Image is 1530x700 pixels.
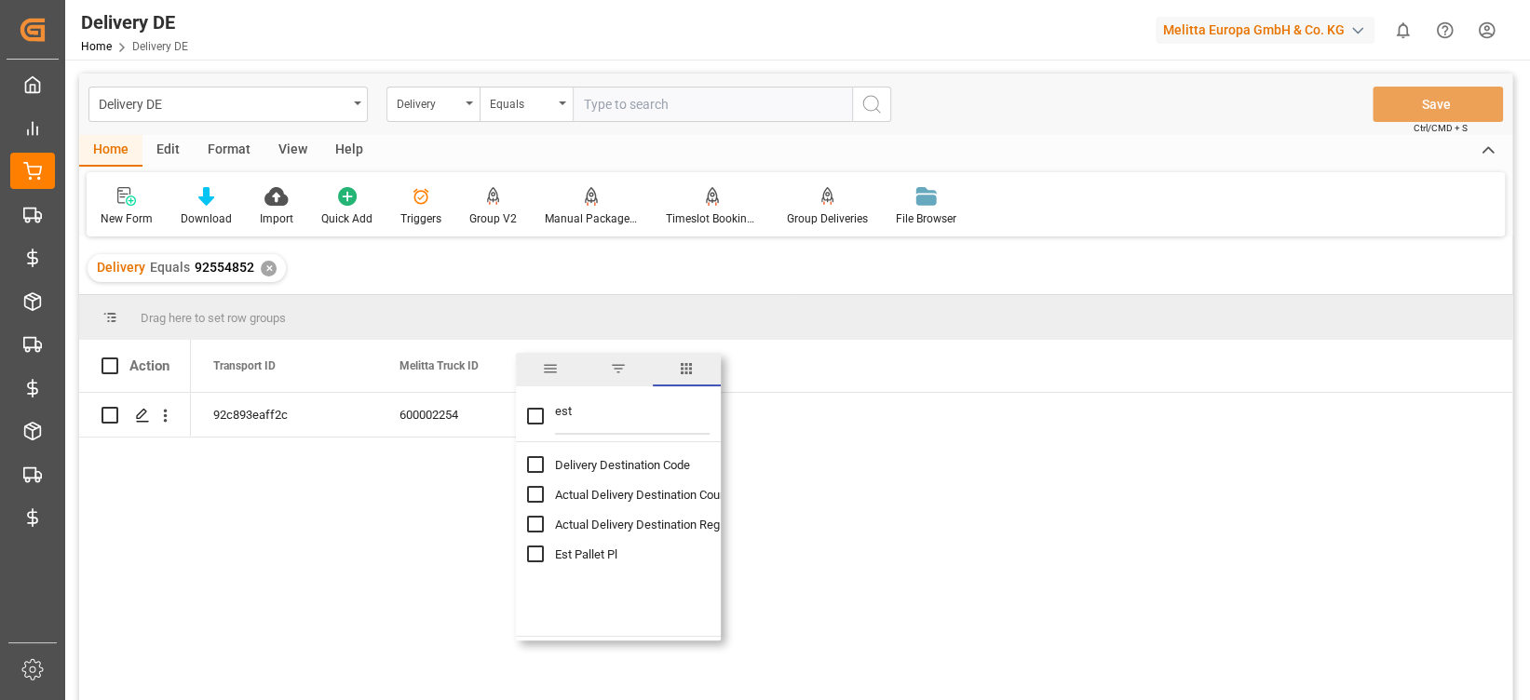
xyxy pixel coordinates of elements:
span: Melitta Truck ID [399,359,479,372]
span: Equals [150,260,190,275]
div: Delivery Destination Code column toggle visibility (hidden) [527,450,732,479]
button: search button [852,87,891,122]
div: Manual Package TypeDetermination [545,210,638,227]
input: Filter Columns Input [555,397,710,435]
div: Download [181,210,232,227]
div: New Form [101,210,153,227]
div: Group Deliveries [787,210,868,227]
div: Actual Delivery Destination Country (Lidl Hub) column toggle visibility (hidden) [527,479,732,509]
span: Transport ID [213,359,276,372]
div: Equals [490,91,553,113]
div: Import [260,210,293,227]
span: columns [653,353,721,386]
div: Timeslot Booking Report [666,210,759,227]
span: Delivery Destination Code [555,458,690,472]
div: Quick Add [321,210,372,227]
div: Action [129,357,169,374]
button: open menu [386,87,480,122]
button: show 0 new notifications [1382,9,1424,51]
div: Press SPACE to select this row. [191,393,563,437]
div: Delivery DE [99,91,347,114]
span: Ctrl/CMD + S [1414,121,1468,135]
span: Drag here to set row groups [141,311,286,325]
div: Format [194,135,264,167]
div: Actual Delivery Destination Region (Lidl Hub) column toggle visibility (hidden) [527,509,732,539]
div: Press SPACE to select this row. [79,393,191,437]
div: View [264,135,321,167]
button: Melitta Europa GmbH & Co. KG [1156,12,1382,47]
div: Group V2 [469,210,517,227]
span: 92554852 [195,260,254,275]
div: Delivery DE [81,8,188,36]
button: Help Center [1424,9,1466,51]
button: Save [1373,87,1503,122]
div: Edit [142,135,194,167]
button: open menu [480,87,573,122]
div: Melitta Europa GmbH & Co. KG [1156,17,1374,44]
div: Delivery [397,91,460,113]
div: Home [79,135,142,167]
div: Triggers [400,210,441,227]
span: filter [584,353,652,386]
div: Help [321,135,377,167]
div: ✕ [261,261,277,276]
div: 600002254 [377,393,563,437]
button: open menu [88,87,368,122]
span: Actual Delivery Destination Country (Lidl Hub) [555,488,793,502]
input: Type to search [573,87,852,122]
div: Est Pallet Pl column toggle visibility (hidden) [527,539,732,569]
span: Delivery [97,260,145,275]
span: general [516,353,584,386]
span: Est Pallet Pl [555,547,617,561]
div: 92c893eaff2c [191,393,377,437]
span: Actual Delivery Destination Region (Lidl Hub) [555,518,790,532]
div: File Browser [896,210,956,227]
a: Home [81,40,112,53]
